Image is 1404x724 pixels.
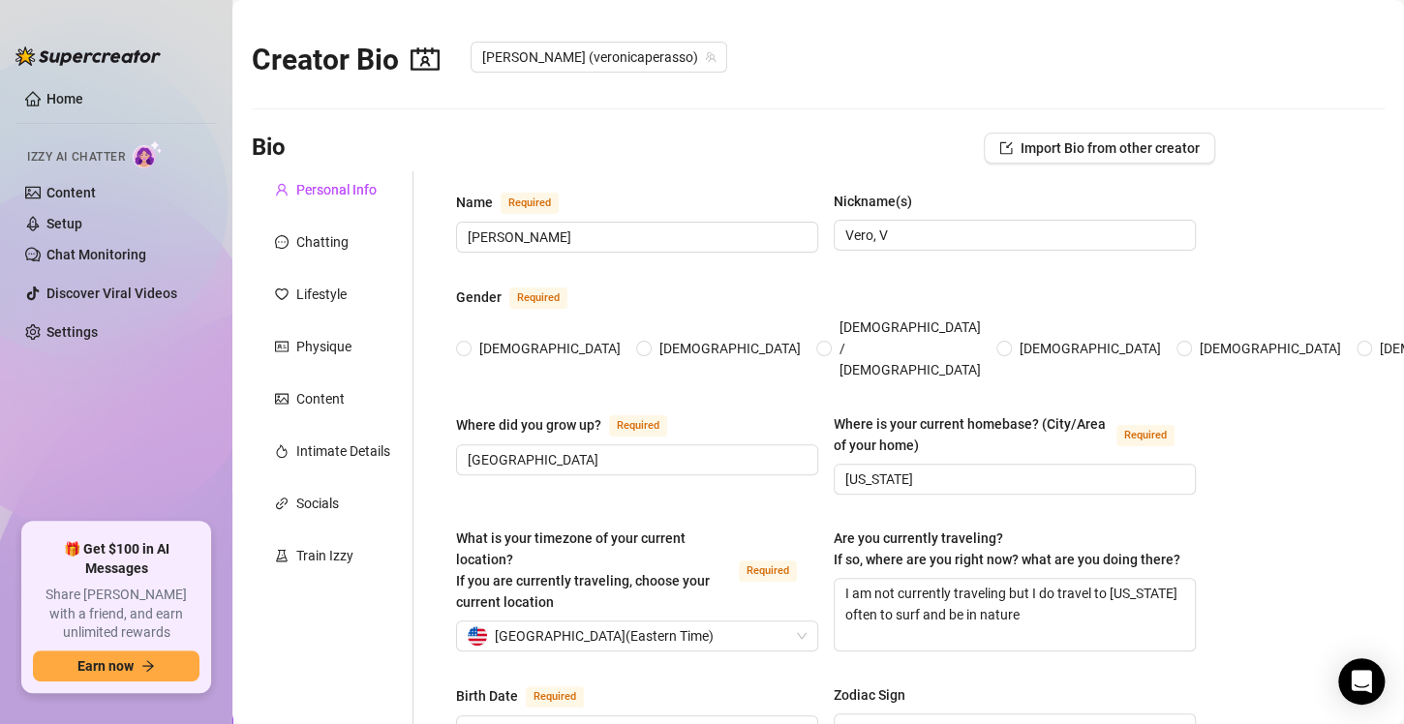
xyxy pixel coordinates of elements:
div: Train Izzy [296,545,353,566]
input: Nickname(s) [845,225,1180,246]
button: Earn nowarrow-right [33,650,199,681]
div: Socials [296,493,339,514]
span: experiment [275,549,289,562]
span: Required [1116,425,1175,446]
div: Zodiac Sign [834,684,905,706]
div: Personal Info [296,179,377,200]
div: Birth Date [456,685,518,707]
span: [DEMOGRAPHIC_DATA] / [DEMOGRAPHIC_DATA] [832,317,989,380]
span: Required [526,686,584,708]
span: [DEMOGRAPHIC_DATA] [472,338,628,359]
span: Required [739,560,797,582]
img: us [468,626,487,646]
input: Where is your current homebase? (City/Area of your home) [845,468,1180,490]
a: Settings [46,324,98,340]
label: Name [456,191,580,214]
div: Chatting [296,231,349,253]
label: Birth Date [456,684,605,708]
span: Required [509,287,567,309]
div: Open Intercom Messenger [1338,658,1385,705]
span: Are you currently traveling? If so, where are you right now? what are you doing there? [834,530,1180,567]
span: 🎁 Get $100 in AI Messages [33,540,199,578]
span: fire [275,444,289,458]
h3: Bio [252,133,286,164]
span: arrow-right [141,659,155,673]
label: Nickname(s) [834,191,926,212]
span: link [275,497,289,510]
a: Content [46,185,96,200]
span: [DEMOGRAPHIC_DATA] [1012,338,1169,359]
div: Nickname(s) [834,191,912,212]
span: What is your timezone of your current location? If you are currently traveling, choose your curre... [456,530,710,610]
span: contacts [411,45,440,74]
span: Earn now [77,658,134,674]
input: Where did you grow up? [468,449,803,470]
span: [GEOGRAPHIC_DATA] ( Eastern Time ) [495,621,714,650]
span: Import Bio from other creator [1021,140,1200,156]
span: idcard [275,340,289,353]
div: Name [456,192,493,213]
span: picture [275,392,289,406]
span: Required [609,415,667,437]
label: Where is your current homebase? (City/Area of your home) [834,413,1196,456]
button: Import Bio from other creator [984,133,1215,164]
div: Lifestyle [296,284,347,305]
textarea: I am not currently traveling but I do travel to [US_STATE] often to surf and be in nature [835,579,1195,650]
a: Discover Viral Videos [46,286,177,301]
img: logo-BBDzfeDw.svg [15,46,161,66]
label: Where did you grow up? [456,413,688,437]
span: heart [275,287,289,301]
span: user [275,183,289,196]
div: Intimate Details [296,440,390,462]
span: import [999,141,1013,155]
h2: Creator Bio [252,42,440,78]
div: Content [296,388,345,409]
img: AI Chatter [133,140,163,168]
span: message [275,235,289,249]
span: [DEMOGRAPHIC_DATA] [652,338,809,359]
a: Chat Monitoring [46,247,146,262]
span: Izzy AI Chatter [27,148,125,166]
div: Gender [456,287,502,308]
label: Zodiac Sign [834,684,919,706]
a: Home [46,91,83,106]
div: Physique [296,336,351,357]
div: Where did you grow up? [456,414,601,436]
label: Gender [456,286,589,309]
span: [DEMOGRAPHIC_DATA] [1192,338,1349,359]
span: team [705,51,717,63]
span: Share [PERSON_NAME] with a friend, and earn unlimited rewards [33,586,199,643]
span: Required [501,193,559,214]
input: Name [468,226,803,248]
div: Where is your current homebase? (City/Area of your home) [834,413,1109,456]
a: Setup [46,216,82,231]
span: Veronica (veronicaperasso) [482,43,716,72]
